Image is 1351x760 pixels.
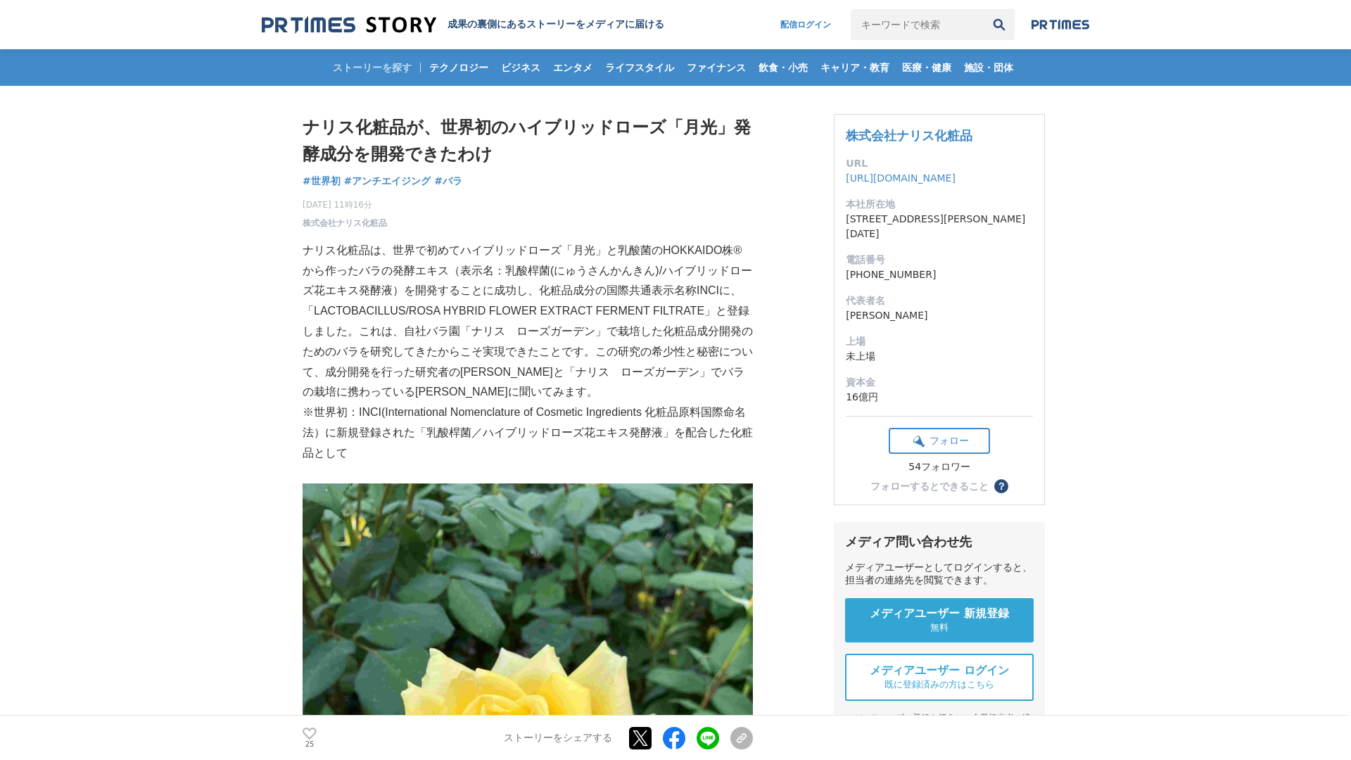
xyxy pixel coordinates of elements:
dd: 16億円 [846,390,1033,405]
a: #世界初 [303,174,341,189]
span: ファイナンス [681,61,751,74]
h1: ナリス化粧品が、世界初のハイブリッドローズ「月光」発酵成分を開発できたわけ [303,114,753,168]
a: ビジネス [495,49,546,86]
a: メディアユーザー 新規登録 無料 [845,598,1034,642]
a: 配信ログイン [766,9,845,40]
a: エンタメ [547,49,598,86]
p: ※世界初：INCI(International Nomenclature of Cosmetic Ingredients 化粧品原料国際命名法）に新規登録された「乳酸桿菌／ハイブリッドローズ花エ... [303,403,753,463]
dt: 電話番号 [846,253,1033,267]
span: 既に登録済みの方はこちら [884,678,994,691]
span: ビジネス [495,61,546,74]
button: フォロー [889,428,990,454]
dt: 本社所在地 [846,197,1033,212]
span: ライフスタイル [600,61,680,74]
img: 成果の裏側にあるストーリーをメディアに届ける [262,15,436,34]
span: メディアユーザー 新規登録 [870,607,1009,621]
span: 施設・団体 [958,61,1019,74]
button: 検索 [984,9,1015,40]
dt: 代表者名 [846,293,1033,308]
a: 医療・健康 [896,49,957,86]
a: 施設・団体 [958,49,1019,86]
a: #バラ [434,174,462,189]
p: ストーリーをシェアする [504,732,612,745]
dd: [PERSON_NAME] [846,308,1033,323]
span: 飲食・小売 [753,61,813,74]
div: メディア問い合わせ先 [845,533,1034,550]
a: 成果の裏側にあるストーリーをメディアに届ける 成果の裏側にあるストーリーをメディアに届ける [262,15,664,34]
button: ？ [994,479,1008,493]
span: [DATE] 11時16分 [303,198,387,211]
p: ナリス化粧品は、世界で初めてハイブリッドローズ「月光」と乳酸菌のHOKKAIDO株®から作ったバラの発酵エキス（表示名：乳酸桿菌(にゅうさんかんきん)/ハイブリッドローズ花エキス発酵液）を開発す... [303,241,753,403]
div: 54フォロワー [889,461,990,474]
dt: 資本金 [846,375,1033,390]
a: ライフスタイル [600,49,680,86]
dd: [PHONE_NUMBER] [846,267,1033,282]
span: エンタメ [547,61,598,74]
a: メディアユーザー ログイン 既に登録済みの方はこちら [845,654,1034,701]
a: #アンチエイジング [344,174,431,189]
h2: 成果の裏側にあるストーリーをメディアに届ける [448,18,664,31]
span: 無料 [930,621,949,634]
a: 株式会社ナリス化粧品 [303,217,387,229]
span: メディアユーザー ログイン [870,664,1009,678]
input: キーワードで検索 [851,9,984,40]
a: 飲食・小売 [753,49,813,86]
dd: [STREET_ADDRESS][PERSON_NAME][DATE] [846,212,1033,241]
img: prtimes [1032,19,1089,30]
p: 25 [303,741,317,748]
span: #世界初 [303,175,341,187]
dd: 未上場 [846,349,1033,364]
span: #アンチエイジング [344,175,431,187]
div: フォローするとできること [870,481,989,491]
span: ？ [996,481,1006,491]
dt: URL [846,156,1033,171]
a: テクノロジー [424,49,494,86]
a: [URL][DOMAIN_NAME] [846,172,956,184]
a: 株式会社ナリス化粧品 [846,128,972,143]
span: 医療・健康 [896,61,957,74]
span: #バラ [434,175,462,187]
dt: 上場 [846,334,1033,349]
div: メディアユーザーとしてログインすると、担当者の連絡先を閲覧できます。 [845,562,1034,587]
a: キャリア・教育 [815,49,895,86]
span: テクノロジー [424,61,494,74]
a: ファイナンス [681,49,751,86]
span: キャリア・教育 [815,61,895,74]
